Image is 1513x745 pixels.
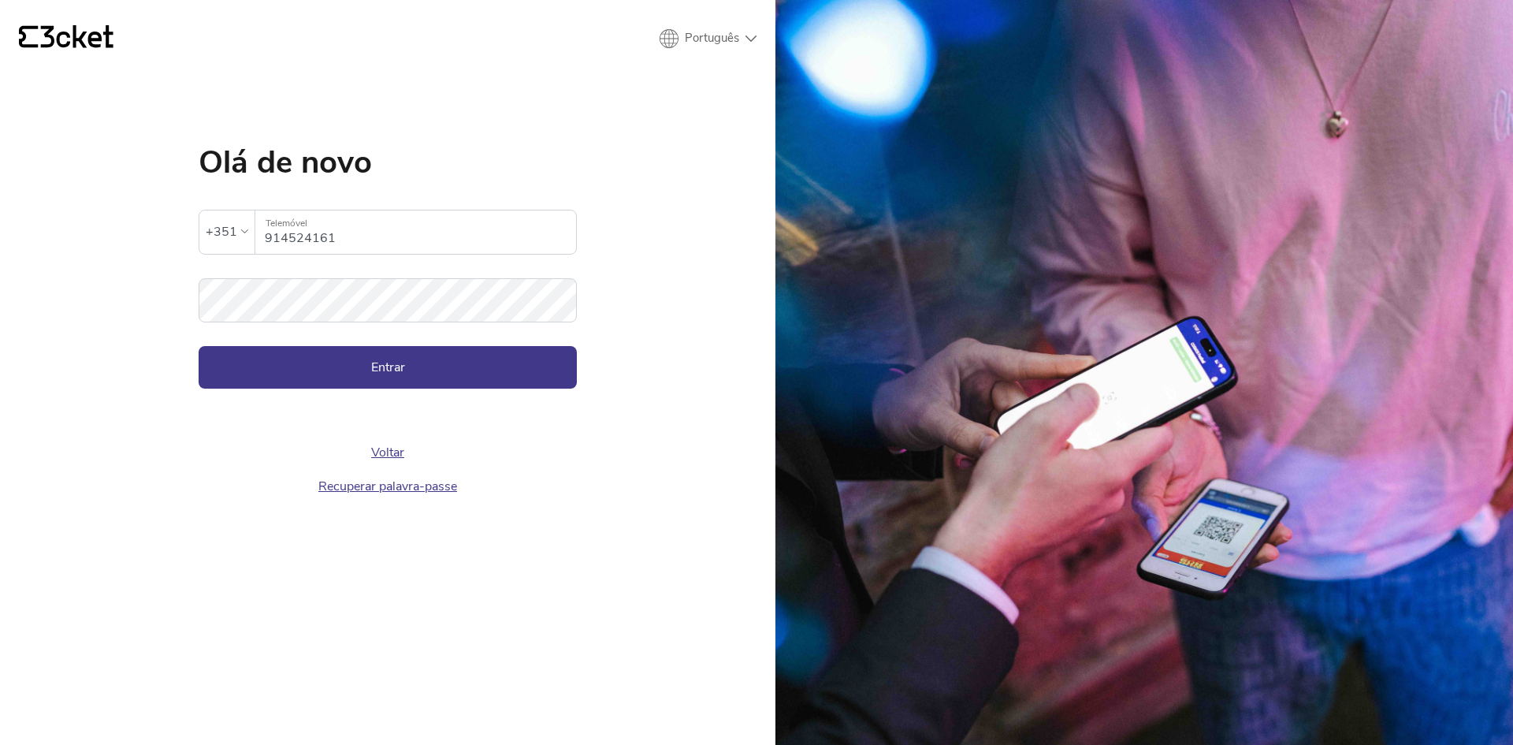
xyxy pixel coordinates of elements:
[318,478,457,495] a: Recuperar palavra-passe
[199,147,577,178] h1: Olá de novo
[19,25,113,52] a: {' '}
[371,444,404,461] a: Voltar
[19,26,38,48] g: {' '}
[206,220,237,244] div: +351
[255,210,576,237] label: Telemóvel
[265,210,576,254] input: Telemóvel
[199,346,577,389] button: Entrar
[199,278,577,304] label: Palavra-passe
